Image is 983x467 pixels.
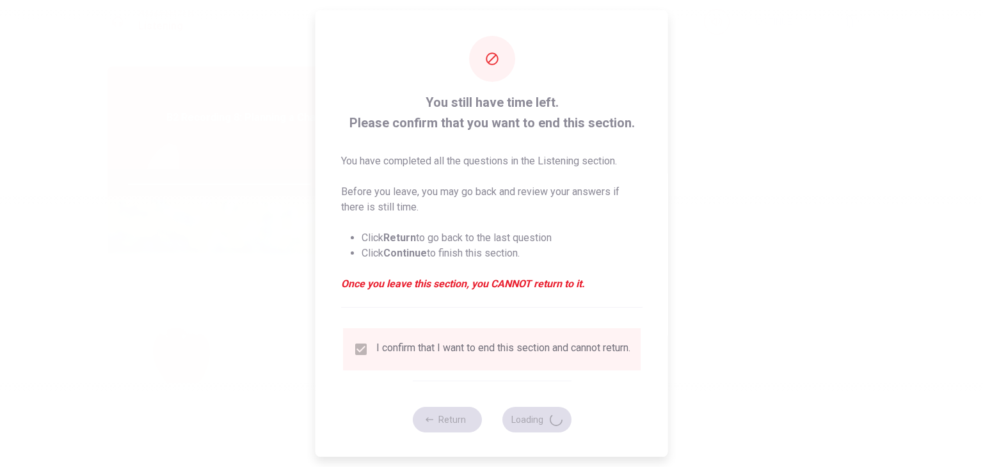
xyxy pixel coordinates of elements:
[412,407,481,432] button: Return
[341,92,643,133] span: You still have time left. Please confirm that you want to end this section.
[341,184,643,215] p: Before you leave, you may go back and review your answers if there is still time.
[362,246,643,261] li: Click to finish this section.
[341,276,643,292] em: Once you leave this section, you CANNOT return to it.
[376,342,630,357] div: I confirm that I want to end this section and cannot return.
[341,154,643,169] p: You have completed all the questions in the Listening section.
[383,232,416,244] strong: Return
[502,407,571,432] button: Loading
[383,247,427,259] strong: Continue
[362,230,643,246] li: Click to go back to the last question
